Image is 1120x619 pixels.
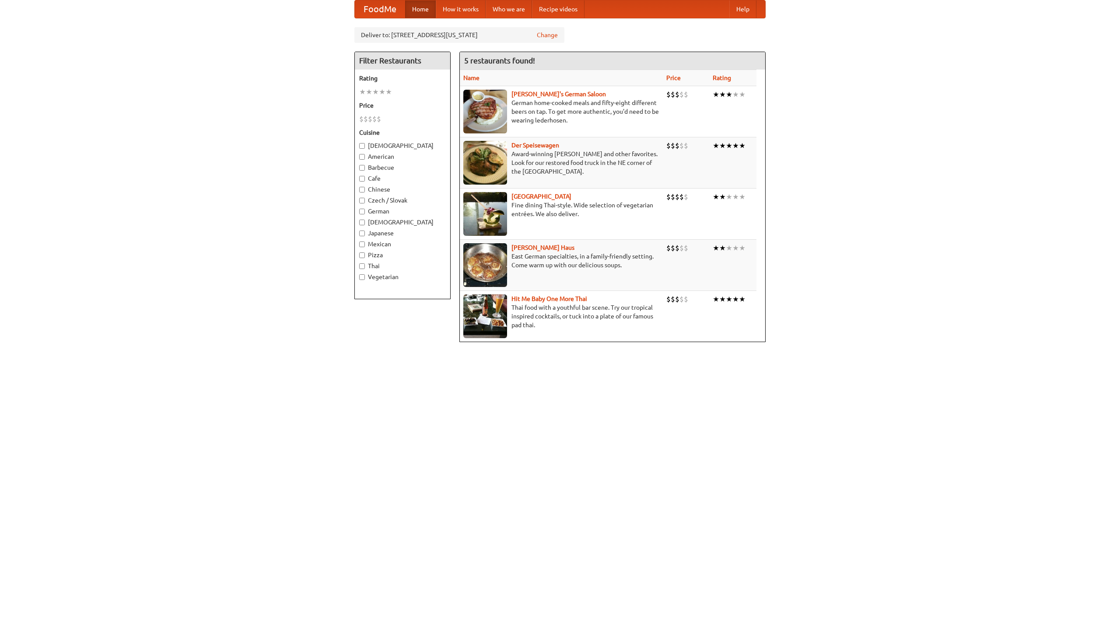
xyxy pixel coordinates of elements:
li: ★ [359,87,366,97]
li: $ [364,114,368,124]
li: $ [679,192,684,202]
input: Czech / Slovak [359,198,365,203]
li: $ [368,114,372,124]
label: [DEMOGRAPHIC_DATA] [359,141,446,150]
input: [DEMOGRAPHIC_DATA] [359,220,365,225]
input: [DEMOGRAPHIC_DATA] [359,143,365,149]
li: ★ [726,243,732,253]
li: ★ [713,192,719,202]
label: Japanese [359,229,446,238]
img: esthers.jpg [463,90,507,133]
a: FoodMe [355,0,405,18]
p: Award-winning [PERSON_NAME] and other favorites. Look for our restored food truck in the NE corne... [463,150,659,176]
label: German [359,207,446,216]
b: Der Speisewagen [511,142,559,149]
p: Fine dining Thai-style. Wide selection of vegetarian entrées. We also deliver. [463,201,659,218]
input: Thai [359,263,365,269]
li: $ [679,90,684,99]
li: ★ [726,141,732,150]
label: Barbecue [359,163,446,172]
input: Mexican [359,241,365,247]
input: American [359,154,365,160]
label: Thai [359,262,446,270]
li: $ [684,243,688,253]
li: ★ [385,87,392,97]
li: $ [679,243,684,253]
label: Cafe [359,174,446,183]
label: Pizza [359,251,446,259]
li: ★ [726,90,732,99]
li: $ [684,90,688,99]
h5: Cuisine [359,128,446,137]
li: ★ [372,87,379,97]
li: $ [675,294,679,304]
a: How it works [436,0,486,18]
label: Chinese [359,185,446,194]
li: ★ [732,141,739,150]
li: ★ [719,294,726,304]
a: Who we are [486,0,532,18]
p: East German specialties, in a family-friendly setting. Come warm up with our delicious soups. [463,252,659,269]
li: $ [671,141,675,150]
b: [PERSON_NAME]'s German Saloon [511,91,606,98]
li: ★ [379,87,385,97]
li: $ [675,90,679,99]
li: ★ [732,294,739,304]
li: ★ [713,90,719,99]
li: $ [679,141,684,150]
input: Barbecue [359,165,365,171]
label: Mexican [359,240,446,248]
label: Czech / Slovak [359,196,446,205]
li: ★ [739,294,745,304]
li: $ [666,192,671,202]
li: ★ [732,192,739,202]
li: ★ [739,192,745,202]
input: Cafe [359,176,365,182]
img: satay.jpg [463,192,507,236]
a: Name [463,74,479,81]
li: $ [666,90,671,99]
li: ★ [719,243,726,253]
li: $ [671,192,675,202]
li: ★ [739,90,745,99]
li: $ [671,90,675,99]
div: Deliver to: [STREET_ADDRESS][US_STATE] [354,27,564,43]
a: Recipe videos [532,0,584,18]
li: $ [666,243,671,253]
input: German [359,209,365,214]
li: $ [372,114,377,124]
li: ★ [719,90,726,99]
label: Vegetarian [359,273,446,281]
label: American [359,152,446,161]
ng-pluralize: 5 restaurants found! [464,56,535,65]
li: $ [671,294,675,304]
a: Hit Me Baby One More Thai [511,295,587,302]
li: $ [675,243,679,253]
label: [DEMOGRAPHIC_DATA] [359,218,446,227]
li: $ [666,141,671,150]
a: Change [537,31,558,39]
li: ★ [713,243,719,253]
b: [PERSON_NAME] Haus [511,244,574,251]
a: Price [666,74,681,81]
h5: Rating [359,74,446,83]
li: ★ [713,141,719,150]
li: ★ [719,141,726,150]
img: kohlhaus.jpg [463,243,507,287]
a: [GEOGRAPHIC_DATA] [511,193,571,200]
li: $ [679,294,684,304]
li: ★ [732,243,739,253]
a: Home [405,0,436,18]
li: ★ [719,192,726,202]
li: ★ [732,90,739,99]
input: Pizza [359,252,365,258]
li: $ [359,114,364,124]
li: $ [684,294,688,304]
li: ★ [739,141,745,150]
img: speisewagen.jpg [463,141,507,185]
li: $ [671,243,675,253]
li: $ [666,294,671,304]
input: Japanese [359,231,365,236]
li: ★ [739,243,745,253]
